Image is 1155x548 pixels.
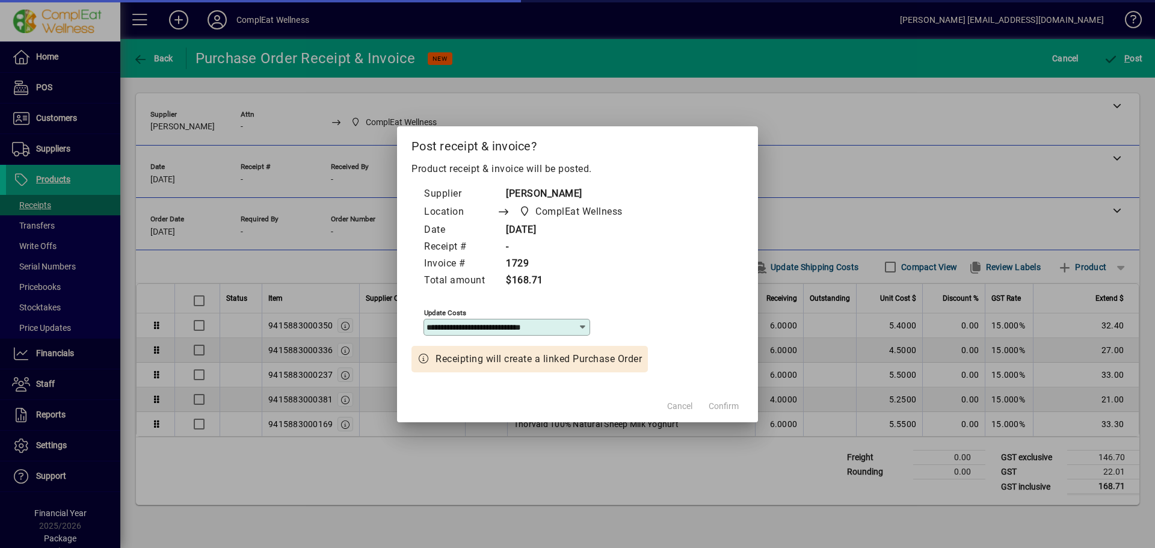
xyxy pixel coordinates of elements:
h2: Post receipt & invoice? [397,126,758,161]
td: Date [423,222,497,239]
mat-label: Update costs [424,308,466,316]
span: Receipting will create a linked Purchase Order [436,352,642,366]
td: - [497,239,645,256]
td: [PERSON_NAME] [497,186,645,203]
td: Receipt # [423,239,497,256]
td: Invoice # [423,256,497,272]
td: Location [423,203,497,222]
td: [DATE] [497,222,645,239]
td: $168.71 [497,272,645,289]
td: 1729 [497,256,645,272]
span: ComplEat Wellness [535,205,623,219]
span: ComplEat Wellness [516,203,627,220]
td: Total amount [423,272,497,289]
p: Product receipt & invoice will be posted. [411,162,744,176]
td: Supplier [423,186,497,203]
